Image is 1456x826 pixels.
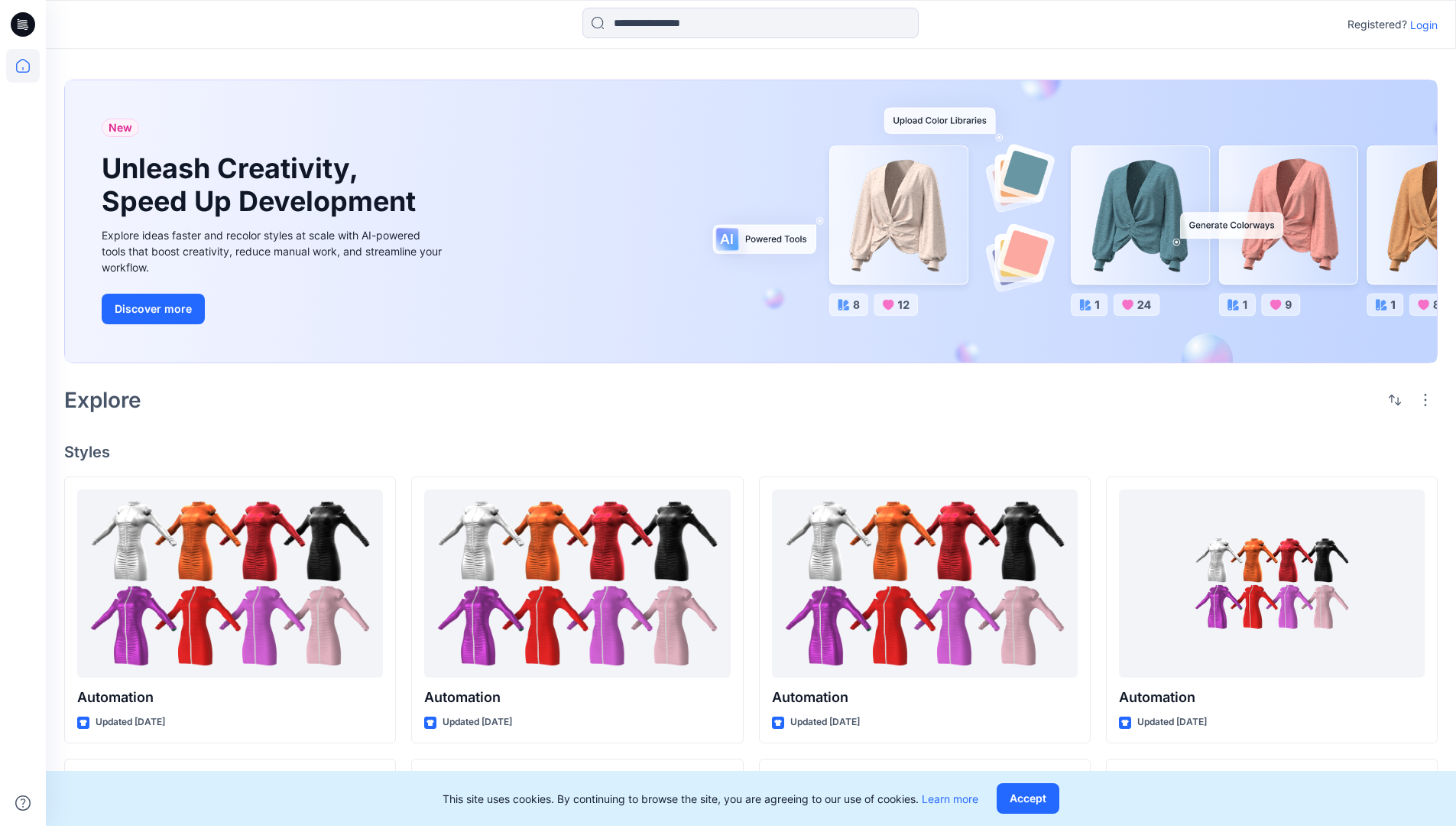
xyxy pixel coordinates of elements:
[1137,714,1207,730] p: Updated [DATE]
[64,443,1438,461] h4: Styles
[1119,687,1425,708] p: Automation
[64,388,141,412] h2: Explore
[1347,15,1407,34] p: Registered?
[96,714,165,730] p: Updated [DATE]
[1119,489,1425,678] a: Automation
[772,489,1078,678] a: Automation
[443,791,978,807] p: This site uses cookies. By continuing to browse the site, you are agreeing to our use of cookies.
[102,294,205,324] button: Discover more
[997,783,1059,814] button: Accept
[424,489,730,678] a: Automation
[922,792,978,805] a: Learn more
[443,714,512,730] p: Updated [DATE]
[109,119,132,137] span: New
[77,489,383,678] a: Automation
[772,687,1078,708] p: Automation
[424,687,730,708] p: Automation
[790,714,860,730] p: Updated [DATE]
[77,687,383,708] p: Automation
[1410,17,1438,33] p: Login
[102,294,446,324] a: Discover more
[102,152,423,218] h1: Unleash Creativity, Speed Up Development
[102,227,446,275] div: Explore ideas faster and recolor styles at scale with AI-powered tools that boost creativity, red...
